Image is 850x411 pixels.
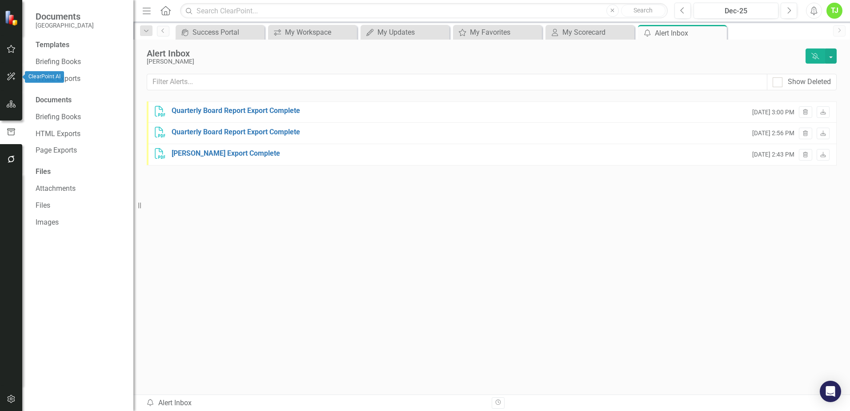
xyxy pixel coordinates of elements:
img: ClearPoint Strategy [4,10,20,25]
div: Quarterly Board Report Export Complete [172,106,300,116]
div: Quarterly Board Report Export Complete [172,127,300,137]
div: ClearPoint AI [25,71,64,83]
div: My Scorecard [562,27,632,38]
a: My Scorecard [548,27,632,38]
div: Success Portal [192,27,262,38]
div: [PERSON_NAME] Export Complete [172,149,280,159]
div: Documents [36,95,124,105]
button: Search [621,4,666,17]
a: My Workspace [270,27,355,38]
small: [DATE] 3:00 PM [752,108,794,117]
a: My Updates [363,27,447,38]
div: My Updates [377,27,447,38]
button: Dec-25 [694,3,778,19]
input: Search ClearPoint... [180,3,668,19]
div: Alert Inbox [146,398,485,408]
span: Documents [36,11,94,22]
small: [DATE] 2:43 PM [752,150,794,159]
a: Success Portal [178,27,262,38]
div: [PERSON_NAME] [147,58,801,65]
small: [DATE] 2:56 PM [752,129,794,137]
a: Page Exports [36,145,124,156]
a: Attachments [36,184,124,194]
a: My Favorites [455,27,540,38]
button: TJ [826,3,842,19]
div: Show Deleted [788,77,831,87]
div: Alert Inbox [147,48,801,58]
div: Open Intercom Messenger [820,381,841,402]
div: Files [36,167,124,177]
small: [GEOGRAPHIC_DATA] [36,22,94,29]
a: HTML Exports [36,74,124,84]
div: Templates [36,40,124,50]
a: Files [36,201,124,211]
div: Alert Inbox [655,28,725,39]
a: Briefing Books [36,112,124,122]
input: Filter Alerts... [147,74,767,90]
a: HTML Exports [36,129,124,139]
div: Dec-25 [697,6,775,16]
a: Briefing Books [36,57,124,67]
a: Images [36,218,124,228]
div: My Workspace [285,27,355,38]
span: Search [633,7,653,14]
div: My Favorites [470,27,540,38]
